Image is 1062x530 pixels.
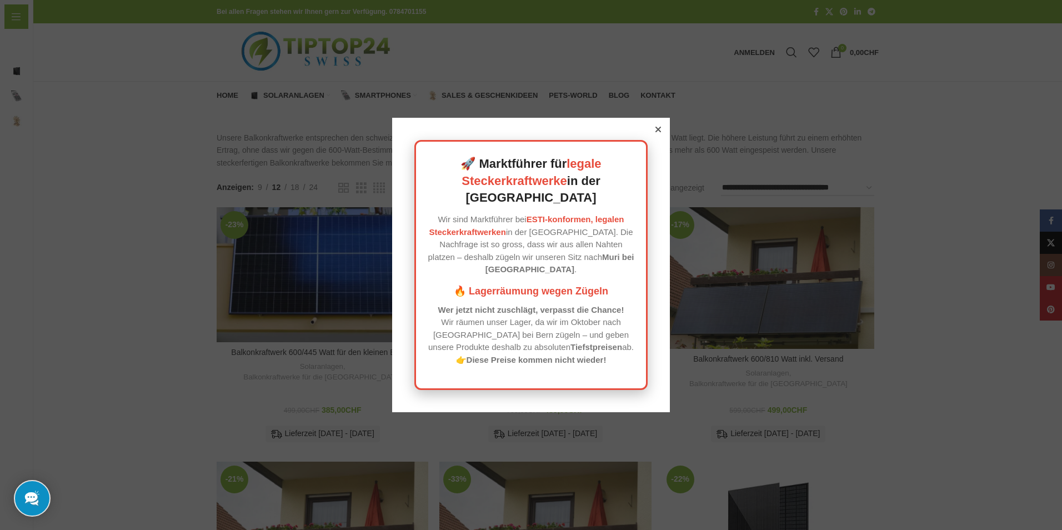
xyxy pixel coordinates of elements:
a: ESTI-konformen, legalen Steckerkraftwerken [429,214,624,237]
h2: 🚀 Marktführer für in der [GEOGRAPHIC_DATA] [427,156,635,207]
strong: Wer jetzt nicht zuschlägt, verpasst die Chance! [438,305,624,314]
h3: 🔥 Lagerräumung wegen Zügeln [427,284,635,298]
a: legale Steckerkraftwerke [462,157,601,188]
p: Wir räumen unser Lager, da wir im Oktober nach [GEOGRAPHIC_DATA] bei Bern zügeln – und geben unse... [427,304,635,367]
strong: Diese Preise kommen nicht wieder! [467,355,607,364]
p: Wir sind Marktführer bei in der [GEOGRAPHIC_DATA]. Die Nachfrage ist so gross, dass wir aus allen... [427,213,635,276]
strong: Tiefstpreisen [570,342,622,352]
